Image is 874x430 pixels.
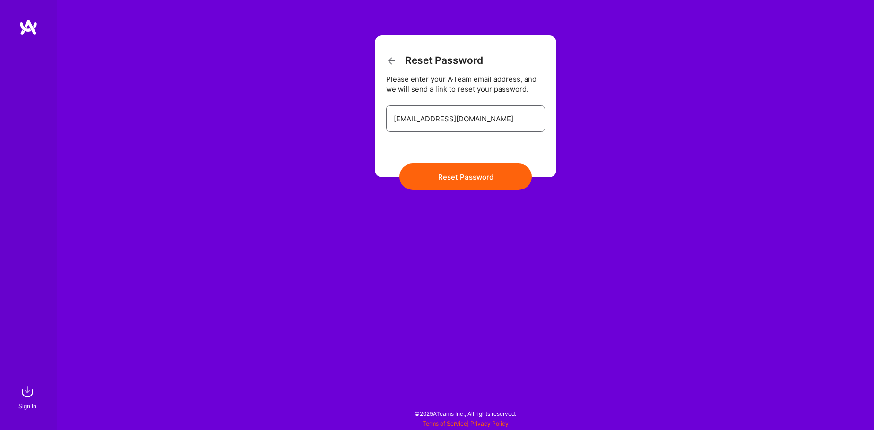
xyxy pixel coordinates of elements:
h3: Reset Password [386,54,483,67]
div: Please enter your A·Team email address, and we will send a link to reset your password. [386,74,545,94]
span: | [423,420,509,427]
input: Email... [394,107,537,131]
div: © 2025 ATeams Inc., All rights reserved. [57,402,874,425]
a: Privacy Policy [470,420,509,427]
button: Reset Password [399,163,532,190]
a: sign inSign In [20,382,37,411]
img: logo [19,19,38,36]
img: sign in [18,382,37,401]
a: Terms of Service [423,420,467,427]
div: Sign In [18,401,36,411]
i: icon ArrowBack [386,55,398,67]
